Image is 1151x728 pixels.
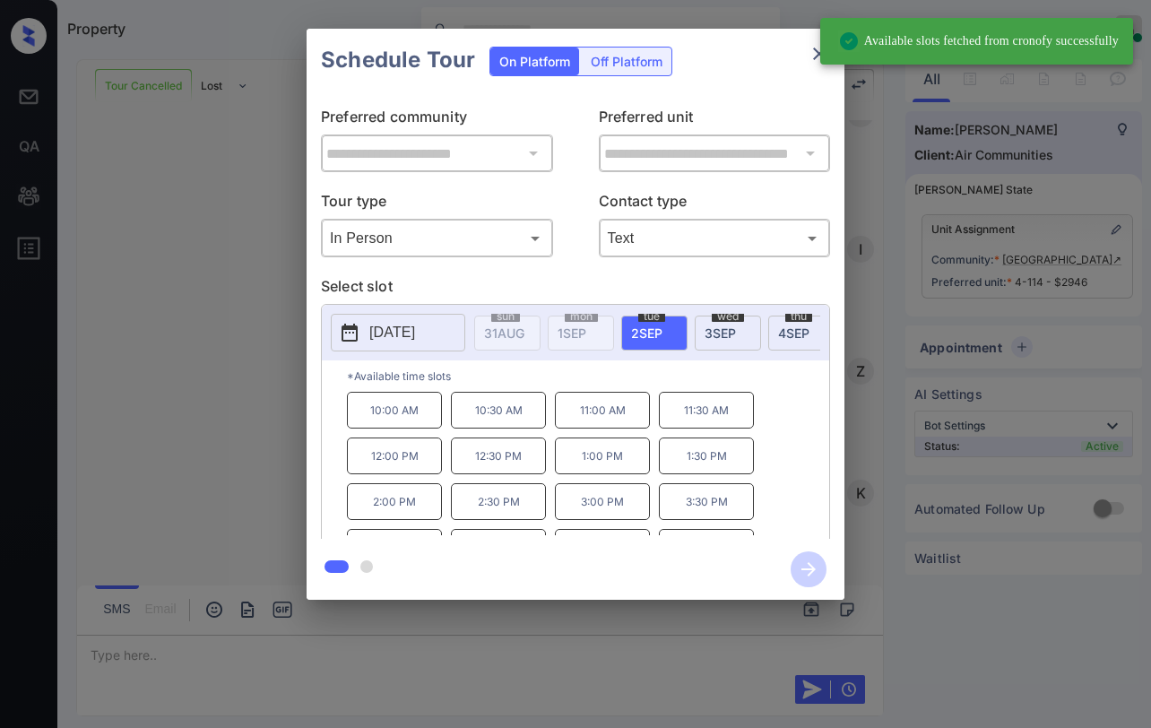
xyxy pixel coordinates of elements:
[582,48,671,75] div: Off Platform
[838,23,1119,59] div: Available slots fetched from cronofy successfully
[778,325,809,341] span: 4 SEP
[638,311,665,322] span: tue
[451,438,546,474] p: 12:30 PM
[599,106,831,134] p: Preferred unit
[331,314,465,351] button: [DATE]
[451,483,546,520] p: 2:30 PM
[347,360,829,392] p: *Available time slots
[321,190,553,219] p: Tour type
[603,223,826,253] div: Text
[780,546,837,593] button: btn-next
[712,311,744,322] span: wed
[659,529,754,566] p: 5:30 PM
[599,190,831,219] p: Contact type
[325,223,549,253] div: In Person
[347,392,442,429] p: 10:00 AM
[321,275,830,304] p: Select slot
[347,483,442,520] p: 2:00 PM
[801,36,837,72] button: close
[659,392,754,429] p: 11:30 AM
[347,438,442,474] p: 12:00 PM
[555,438,650,474] p: 1:00 PM
[451,529,546,566] p: 4:30 PM
[451,392,546,429] p: 10:30 AM
[631,325,662,341] span: 2 SEP
[555,483,650,520] p: 3:00 PM
[768,316,835,351] div: date-select
[307,29,489,91] h2: Schedule Tour
[555,392,650,429] p: 11:00 AM
[321,106,553,134] p: Preferred community
[705,325,736,341] span: 3 SEP
[659,483,754,520] p: 3:30 PM
[490,48,579,75] div: On Platform
[785,311,812,322] span: thu
[695,316,761,351] div: date-select
[347,529,442,566] p: 4:00 PM
[369,322,415,343] p: [DATE]
[621,316,688,351] div: date-select
[659,438,754,474] p: 1:30 PM
[555,529,650,566] p: 5:00 PM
